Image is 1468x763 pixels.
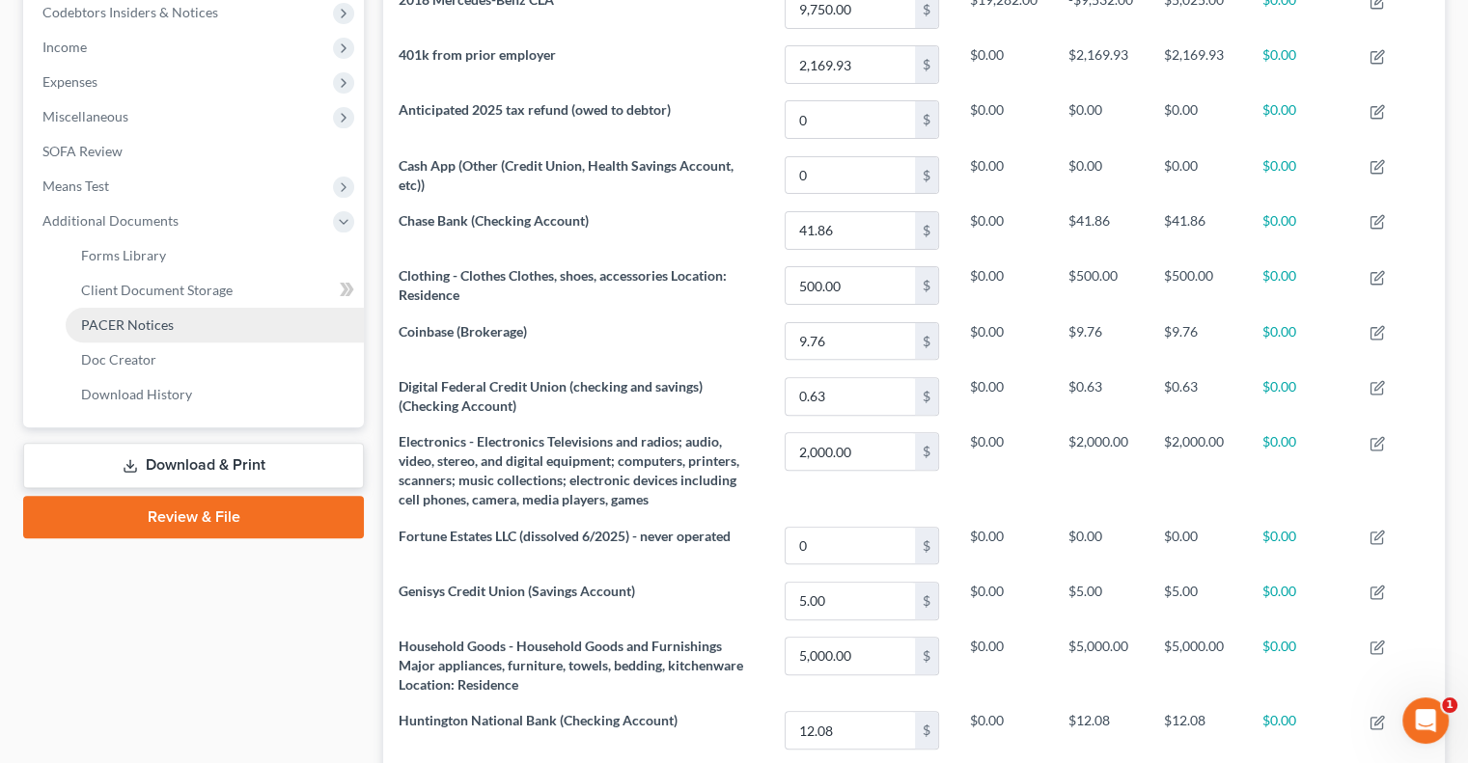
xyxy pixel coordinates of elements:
span: SOFA Review [42,143,123,159]
span: Means Test [42,177,109,194]
div: $ [915,267,938,304]
td: $9.76 [1149,313,1247,368]
div: $ [915,157,938,194]
a: Client Document Storage [66,273,364,308]
span: Codebtors Insiders & Notices [42,4,218,20]
input: 0.00 [786,101,915,138]
td: $0.00 [1247,573,1354,628]
td: $2,169.93 [1053,38,1149,93]
div: $ [915,378,938,415]
input: 0.00 [786,528,915,564]
td: $5.00 [1053,573,1149,628]
input: 0.00 [786,212,915,249]
td: $0.00 [1247,518,1354,573]
input: 0.00 [786,267,915,304]
span: Genisys Credit Union (Savings Account) [399,583,635,599]
td: $5.00 [1149,573,1247,628]
span: Coinbase (Brokerage) [399,323,527,340]
input: 0.00 [786,583,915,619]
td: $2,169.93 [1149,38,1247,93]
td: $0.00 [955,38,1053,93]
div: $ [915,433,938,470]
span: Forms Library [81,247,166,263]
input: 0.00 [786,323,915,360]
a: PACER Notices [66,308,364,342]
div: $ [915,212,938,249]
div: $ [915,323,938,360]
div: $ [915,46,938,83]
a: Doc Creator [66,342,364,377]
td: $0.00 [1247,93,1354,148]
span: Income [42,39,87,55]
td: $0.00 [955,93,1053,148]
td: $0.00 [1247,628,1354,702]
td: $0.00 [955,703,1053,758]
td: $0.00 [955,424,1053,518]
td: $0.00 [1053,148,1149,203]
input: 0.00 [786,157,915,194]
td: $500.00 [1149,259,1247,313]
td: $41.86 [1053,203,1149,258]
td: $0.00 [1247,703,1354,758]
div: $ [915,712,938,749]
span: Fortune Estates LLC (dissolved 6/2025) - never operated [399,528,731,544]
span: Digital Federal Credit Union (checking and savings) (Checking Account) [399,378,703,414]
td: $12.08 [1149,703,1247,758]
td: $0.00 [955,259,1053,313]
td: $0.63 [1149,368,1247,423]
a: Forms Library [66,238,364,273]
div: $ [915,101,938,138]
input: 0.00 [786,638,915,674]
span: Additional Documents [42,212,179,229]
span: Cash App (Other (Credit Union, Health Savings Account, etc)) [399,157,734,193]
td: $12.08 [1053,703,1149,758]
input: 0.00 [786,46,915,83]
td: $0.00 [955,518,1053,573]
input: 0.00 [786,712,915,749]
td: $0.00 [1149,148,1247,203]
span: Clothing - Clothes Clothes, shoes, accessories Location: Residence [399,267,727,303]
td: $0.00 [1053,518,1149,573]
td: $0.00 [1247,203,1354,258]
td: $0.00 [1247,148,1354,203]
td: $0.63 [1053,368,1149,423]
span: Anticipated 2025 tax refund (owed to debtor) [399,101,671,118]
div: $ [915,583,938,619]
td: $0.00 [955,628,1053,702]
iframe: Intercom live chat [1402,697,1449,744]
a: Download & Print [23,443,364,488]
div: $ [915,528,938,564]
td: $5,000.00 [1053,628,1149,702]
td: $500.00 [1053,259,1149,313]
td: $0.00 [955,313,1053,368]
span: PACER Notices [81,316,174,333]
td: $0.00 [1247,313,1354,368]
a: Review & File [23,496,364,538]
td: $0.00 [955,368,1053,423]
td: $0.00 [1247,424,1354,518]
span: Download History [81,386,192,402]
td: $0.00 [1247,38,1354,93]
span: Chase Bank (Checking Account) [399,212,589,229]
td: $9.76 [1053,313,1149,368]
td: $0.00 [1247,368,1354,423]
div: $ [915,638,938,674]
td: $5,000.00 [1149,628,1247,702]
td: $0.00 [955,203,1053,258]
td: $0.00 [955,148,1053,203]
a: SOFA Review [27,134,364,169]
span: Client Document Storage [81,282,233,298]
td: $2,000.00 [1149,424,1247,518]
span: Doc Creator [81,351,156,368]
span: Household Goods - Household Goods and Furnishings Major appliances, furniture, towels, bedding, k... [399,638,743,693]
td: $0.00 [1149,93,1247,148]
td: $0.00 [1053,93,1149,148]
span: 401k from prior employer [399,46,556,63]
td: $2,000.00 [1053,424,1149,518]
span: Expenses [42,73,97,90]
a: Download History [66,377,364,412]
input: 0.00 [786,378,915,415]
td: $0.00 [955,573,1053,628]
td: $0.00 [1149,518,1247,573]
td: $41.86 [1149,203,1247,258]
